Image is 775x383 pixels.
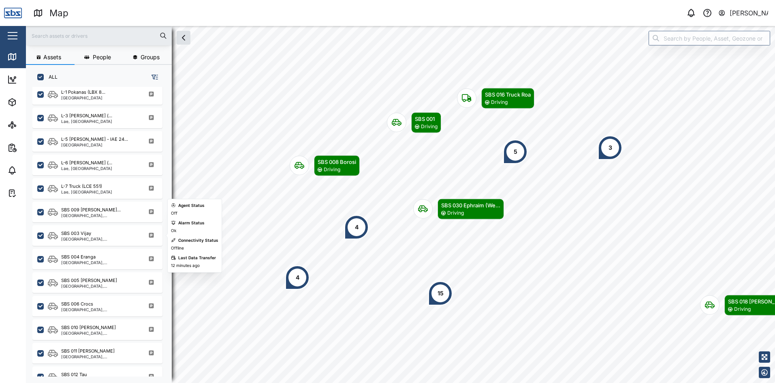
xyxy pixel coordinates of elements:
div: Reports [21,143,49,152]
div: Driving [324,166,340,174]
div: Map marker [285,265,310,290]
div: SBS 006 Crocs [61,301,93,308]
div: [GEOGRAPHIC_DATA], [GEOGRAPHIC_DATA] [61,355,139,359]
div: Driving [421,123,438,131]
div: SBS 016 Truck Roa [485,90,531,99]
div: SBS 003 Vijay [61,230,91,237]
div: SBS 030 Ephraim (We... [441,201,500,209]
div: 4 [355,223,359,232]
div: 4 [296,273,299,282]
div: 5 [514,147,517,156]
div: L-1 Pokanas (LBX 8... [61,89,105,96]
div: Tasks [21,189,43,198]
div: Lae, [GEOGRAPHIC_DATA] [61,166,112,170]
div: Lae, [GEOGRAPHIC_DATA] [61,190,112,194]
span: Assets [43,54,61,60]
div: 3 [608,143,612,152]
div: SBS 001 [415,115,438,123]
div: [GEOGRAPHIC_DATA], [GEOGRAPHIC_DATA] [61,284,139,288]
div: [GEOGRAPHIC_DATA], [GEOGRAPHIC_DATA] [61,331,139,335]
span: Groups [141,54,160,60]
div: L-6 [PERSON_NAME] (... [61,159,112,166]
div: grid [32,87,171,377]
div: Off [171,210,177,217]
div: L-3 [PERSON_NAME] (... [61,112,112,119]
div: Map marker [428,281,453,306]
div: Driving [491,99,508,106]
label: ALL [44,74,58,80]
input: Search assets or drivers [31,30,167,42]
img: Main Logo [4,4,22,22]
button: [PERSON_NAME] [718,7,769,19]
div: SBS 011 [PERSON_NAME] [61,348,115,355]
div: Alarm Status [178,220,205,226]
div: SBS 005 [PERSON_NAME] [61,277,117,284]
div: SBS 004 Eranga [61,254,96,260]
div: Lae, [GEOGRAPHIC_DATA] [61,119,112,123]
div: Map marker [457,88,534,109]
div: Sites [21,120,41,129]
div: SBS 012 Tau [61,371,87,378]
span: People [93,54,111,60]
div: Map [21,52,39,61]
div: Agent Status [178,202,205,209]
div: Alarms [21,166,46,175]
div: Map [49,6,68,20]
div: SBS 010 [PERSON_NAME] [61,324,116,331]
div: Driving [447,209,464,217]
div: Driving [734,306,751,313]
div: L-5 [PERSON_NAME] - IAE 24... [61,136,128,143]
div: Map marker [598,136,622,160]
div: [PERSON_NAME] [730,8,769,18]
canvas: Map [26,26,775,383]
div: Map marker [503,140,527,164]
div: Dashboard [21,75,58,84]
div: Map marker [290,155,360,176]
div: SBS 008 Borosi [318,158,356,166]
div: Map marker [387,112,441,133]
div: [GEOGRAPHIC_DATA], [GEOGRAPHIC_DATA] [61,260,139,265]
div: [GEOGRAPHIC_DATA] [61,96,105,100]
div: [GEOGRAPHIC_DATA] [61,143,128,147]
div: [GEOGRAPHIC_DATA], [GEOGRAPHIC_DATA] [61,308,139,312]
div: [GEOGRAPHIC_DATA], [GEOGRAPHIC_DATA] [61,237,139,241]
div: Assets [21,98,46,107]
div: Map marker [344,215,369,239]
div: L-7 Truck (LCE 551) [61,183,102,190]
div: [GEOGRAPHIC_DATA], [GEOGRAPHIC_DATA] [61,213,139,217]
input: Search by People, Asset, Geozone or Place [649,31,770,45]
div: SBS 009 [PERSON_NAME]... [61,207,121,213]
div: 15 [438,289,444,298]
div: Map marker [413,199,504,219]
